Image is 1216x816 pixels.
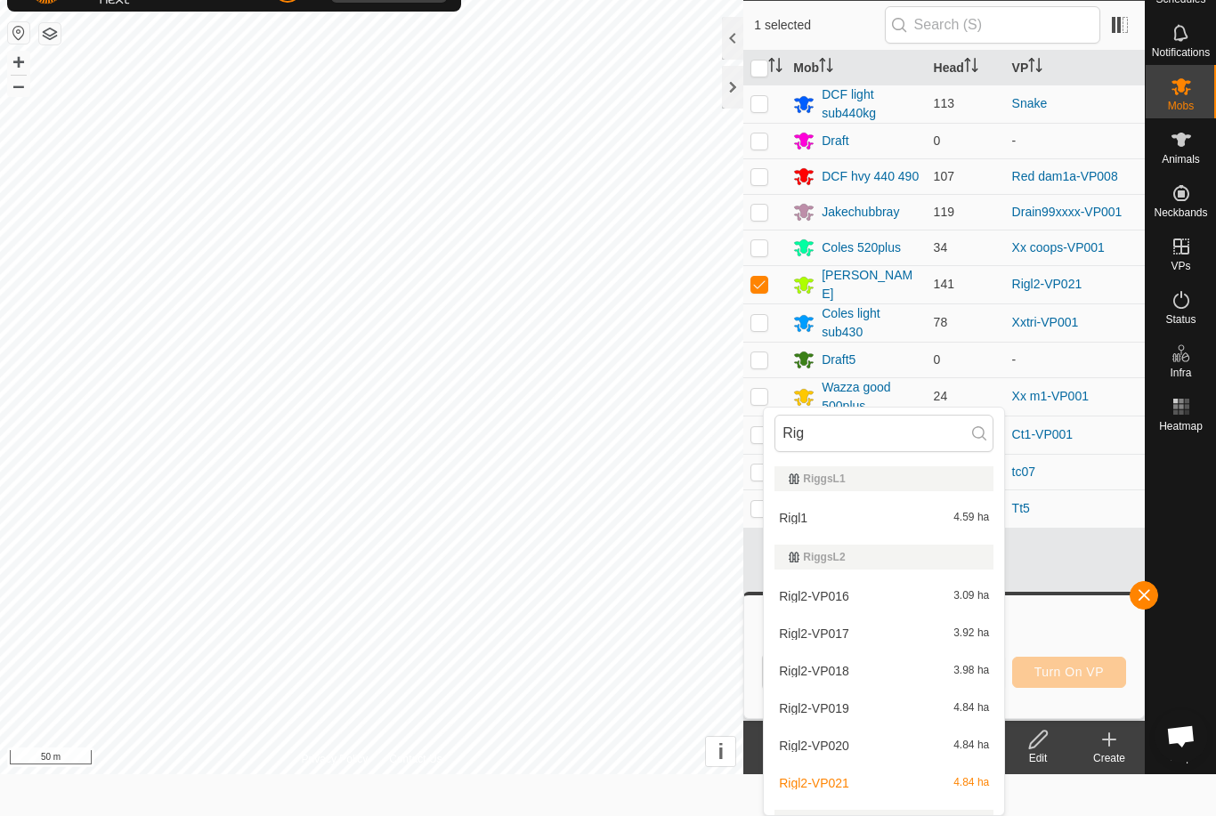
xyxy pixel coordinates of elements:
[1005,342,1145,377] td: -
[764,616,1004,651] li: Rigl2-VP017
[822,167,919,186] div: DCF hvy 440 490
[786,51,926,85] th: Mob
[934,96,954,110] span: 113
[1162,154,1200,165] span: Animals
[764,728,1004,763] li: Rigl2-VP020
[1154,207,1207,218] span: Neckbands
[1028,61,1042,75] p-sorticon: Activate to sort
[1171,261,1190,271] span: VPs
[822,85,919,123] div: DCF light sub440kg
[822,266,919,303] div: [PERSON_NAME]
[779,665,849,677] span: Rigl2-VP018
[953,739,989,752] span: 4.84 ha
[934,277,954,291] span: 141
[764,691,1004,726] li: Rigl2-VP019
[1159,421,1203,432] span: Heatmap
[1012,240,1105,254] a: Xx coops-VP001
[779,702,849,715] span: Rigl2-VP019
[1012,205,1123,219] a: Drain99xxxx-VP001
[953,512,989,524] span: 4.59 ha
[302,751,369,767] a: Privacy Policy
[789,473,979,484] div: RiggsL1
[934,240,948,254] span: 34
[953,590,989,602] span: 3.09 ha
[934,352,941,367] span: 0
[389,751,442,767] a: Contact Us
[1146,720,1216,770] a: Help
[779,777,849,789] span: Rigl2-VP021
[779,512,807,524] span: Rigl1
[822,304,919,342] div: Coles light sub430
[885,6,1100,44] input: Search (S)
[1168,101,1194,111] span: Mobs
[1012,657,1126,688] button: Turn On VP
[934,205,954,219] span: 119
[1005,51,1145,85] th: VP
[754,16,884,35] span: 1 selected
[1152,47,1210,58] span: Notifications
[934,389,948,403] span: 24
[1074,750,1145,766] div: Create
[822,351,855,369] div: Draft5
[1012,465,1035,479] a: tc07
[1155,709,1208,763] div: Open chat
[1012,169,1118,183] a: Red dam1a-VP008
[953,665,989,677] span: 3.98 ha
[953,702,989,715] span: 4.84 ha
[1012,277,1082,291] a: Rigl2-VP021
[8,22,29,44] button: Reset Map
[1170,368,1191,378] span: Infra
[953,627,989,640] span: 3.92 ha
[779,590,849,602] span: Rigl2-VP016
[764,578,1004,614] li: Rigl2-VP016
[789,552,979,562] div: RiggsL2
[934,315,948,329] span: 78
[1002,750,1074,766] div: Edit
[39,23,61,44] button: Map Layers
[764,765,1004,801] li: Rigl2-VP021
[1005,123,1145,158] td: -
[1012,315,1079,329] a: Xxtri-VP001
[779,627,849,640] span: Rigl2-VP017
[774,415,993,452] input: Search
[1034,665,1104,679] span: Turn On VP
[964,61,978,75] p-sorticon: Activate to sort
[764,500,1004,536] li: Rigl1
[822,203,899,222] div: Jakechubbray
[1012,389,1089,403] a: Xx m1-VP001
[1012,427,1073,441] a: Ct1-VP001
[819,61,833,75] p-sorticon: Activate to sort
[1012,96,1048,110] a: Snake
[1170,752,1192,763] span: Help
[953,777,989,789] span: 4.84 ha
[8,52,29,73] button: +
[1165,314,1196,325] span: Status
[768,61,782,75] p-sorticon: Activate to sort
[1012,501,1030,515] a: Tt5
[822,378,919,416] div: Wazza good 500plus
[764,653,1004,689] li: Rigl2-VP018
[822,132,848,150] div: Draft
[8,75,29,96] button: –
[706,737,735,766] button: i
[934,133,941,148] span: 0
[927,51,1005,85] th: Head
[779,739,849,752] span: Rigl2-VP020
[822,238,901,257] div: Coles 520plus
[934,169,954,183] span: 107
[717,739,724,763] span: i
